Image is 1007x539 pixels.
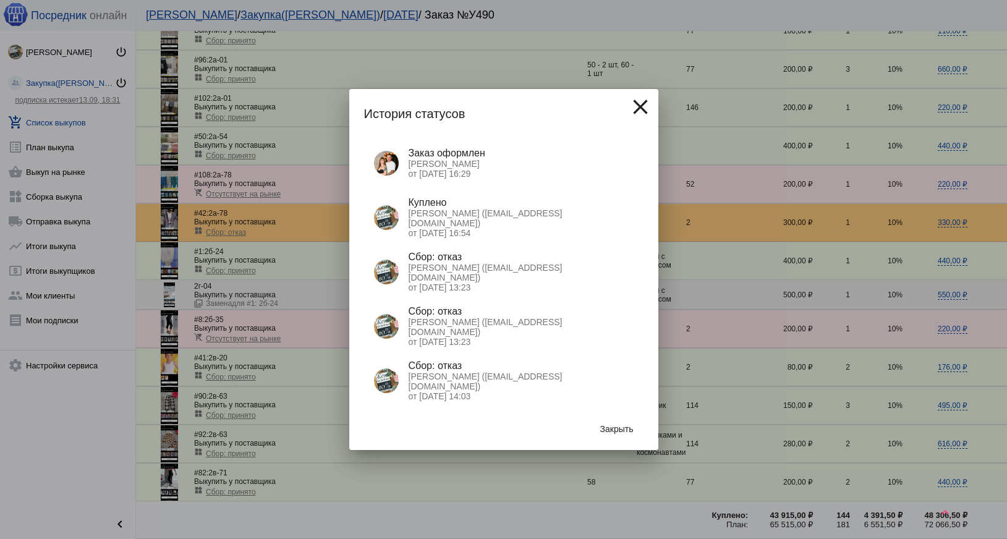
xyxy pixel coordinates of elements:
[409,169,634,179] p: от [DATE] 16:29
[409,228,634,238] p: от [DATE] 16:54
[409,306,634,317] div: Сбор: отказ
[938,505,953,520] mat-icon: keyboard_arrow_up
[600,424,634,434] span: Закрыть
[628,95,653,119] mat-icon: close
[374,205,399,230] img: 96PW5UM7q-QTsncRw03TZ9XF6qMkfcPwQQj0QUPu6cuk0tkNgw396bzR_HDTCC4n6QO9ksz_h2abuEXIoW8wy4pq.jpg
[409,391,634,401] p: от [DATE] 14:03
[374,260,399,284] img: 96PW5UM7q-QTsncRw03TZ9XF6qMkfcPwQQj0QUPu6cuk0tkNgw396bzR_HDTCC4n6QO9ksz_h2abuEXIoW8wy4pq.jpg
[409,282,634,292] p: от [DATE] 13:23
[409,337,634,347] p: от [DATE] 13:23
[364,104,644,124] h2: История статусов
[374,314,399,339] img: 96PW5UM7q-QTsncRw03TZ9XF6qMkfcPwQQj0QUPu6cuk0tkNgw396bzR_HDTCC4n6QO9ksz_h2abuEXIoW8wy4pq.jpg
[409,252,634,263] div: Сбор: отказ
[409,371,634,391] p: [PERSON_NAME] ([EMAIL_ADDRESS][DOMAIN_NAME])
[409,263,634,282] p: [PERSON_NAME] ([EMAIL_ADDRESS][DOMAIN_NAME])
[409,159,634,169] p: [PERSON_NAME]
[409,360,634,371] div: Сбор: отказ
[374,151,399,176] img: 3ytWpGLD3Y9uu5XIMM8NIfZkMfiZbwQmSsIK6MQHO7Raa3OI0Pi1MbQhcM0RyDib6qevahNQ5COnt7n7wSKmp1We.jpg
[409,208,634,228] p: [PERSON_NAME] ([EMAIL_ADDRESS][DOMAIN_NAME])
[590,418,644,440] button: Закрыть
[409,148,634,159] div: Заказ оформлен
[409,197,634,208] div: Куплено
[409,317,634,337] p: [PERSON_NAME] ([EMAIL_ADDRESS][DOMAIN_NAME])
[374,368,399,393] img: 96PW5UM7q-QTsncRw03TZ9XF6qMkfcPwQQj0QUPu6cuk0tkNgw396bzR_HDTCC4n6QO9ksz_h2abuEXIoW8wy4pq.jpg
